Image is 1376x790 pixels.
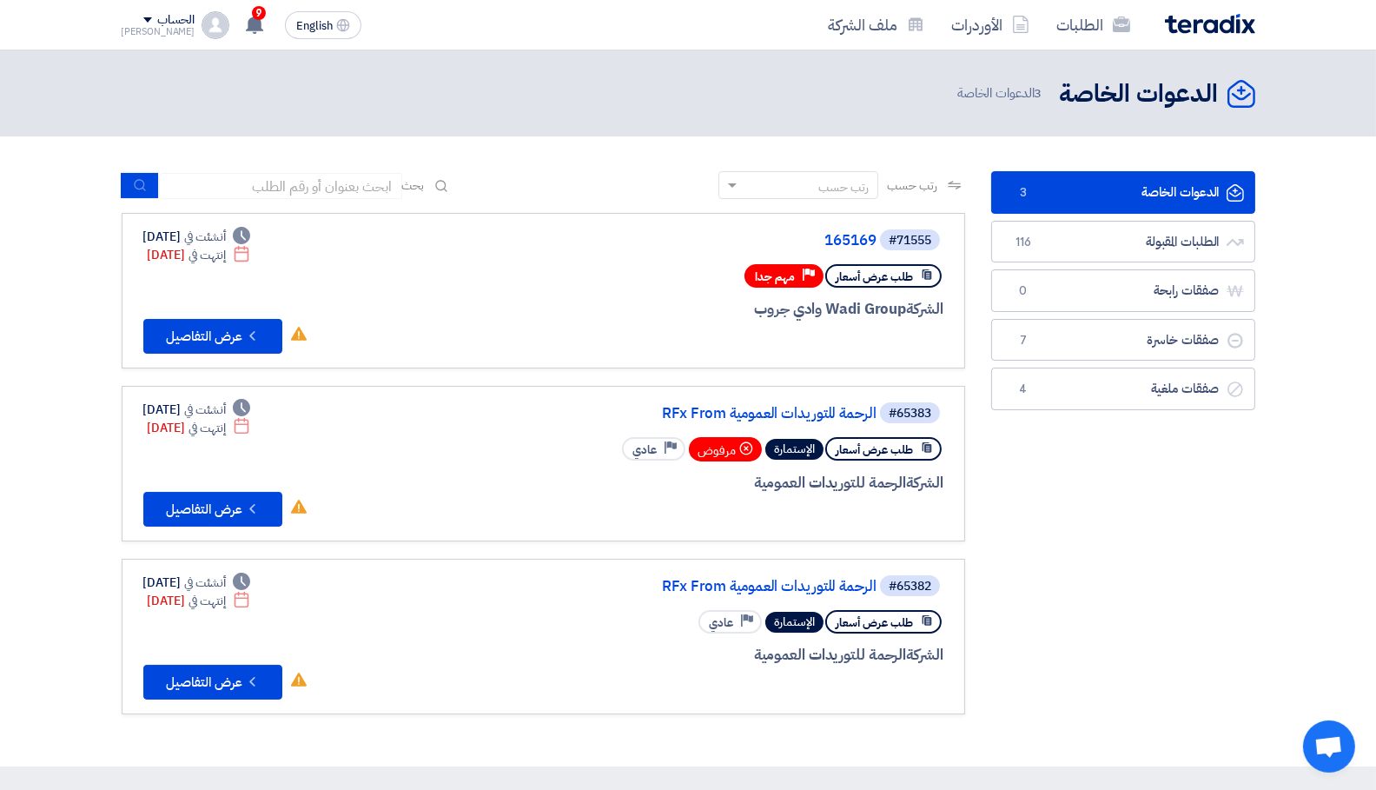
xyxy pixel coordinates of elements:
[1013,282,1034,300] span: 0
[526,644,943,667] div: الرحمة للتوريدات العمومية
[991,221,1255,263] a: الطلبات المقبولة116
[526,472,943,495] div: الرحمة للتوريدات العمومية
[143,574,251,592] div: [DATE]
[252,6,266,20] span: 9
[818,178,869,196] div: رتب حسب
[887,176,936,195] span: رتب حسب
[189,246,226,264] span: إنتهت في
[1303,720,1355,773] div: دردشة مفتوحة
[184,401,226,419] span: أنشئت في
[1013,234,1034,251] span: 116
[906,644,943,666] span: الشركة
[296,20,333,32] span: English
[957,83,1046,103] span: الدعوات الخاصة
[529,233,877,249] a: 165169
[529,579,877,594] a: RFx From الرحمة للتوريدات العمومية
[906,472,943,494] span: الشركة
[143,319,282,354] button: عرض التفاصيل
[991,368,1255,410] a: صفقات ملغية4
[1013,332,1034,349] span: 7
[184,228,226,246] span: أنشئت في
[765,612,824,633] div: الإستمارة
[202,11,229,39] img: profile_test.png
[836,441,913,458] span: طلب عرض أسعار
[402,176,425,195] span: بحث
[991,269,1255,312] a: صفقات رابحة0
[122,27,195,37] div: [PERSON_NAME]
[906,298,943,320] span: الشركة
[991,171,1255,214] a: الدعوات الخاصة3
[143,492,282,527] button: عرض التفاصيل
[755,269,795,285] span: مهم جدا
[148,419,251,437] div: [DATE]
[157,13,195,28] div: الحساب
[991,319,1255,362] a: صفقات خاسرة7
[189,592,226,610] span: إنتهت في
[143,228,251,246] div: [DATE]
[689,437,762,461] div: مرفوض
[889,235,931,247] div: #71555
[1035,83,1042,103] span: 3
[632,441,657,458] span: عادي
[529,406,877,422] a: RFx From الرحمة للتوريدات العمومية
[1013,381,1034,398] span: 4
[285,11,361,39] button: English
[526,298,943,321] div: Wadi Group وادي جروب
[1060,77,1219,111] h2: الدعوات الخاصة
[765,439,824,460] div: الإستمارة
[189,419,226,437] span: إنتهت في
[709,614,733,631] span: عادي
[938,4,1043,45] a: الأوردرات
[1013,184,1034,202] span: 3
[815,4,938,45] a: ملف الشركة
[889,581,931,593] div: #65382
[148,592,251,610] div: [DATE]
[836,614,913,631] span: طلب عرض أسعار
[159,173,402,199] input: ابحث بعنوان أو رقم الطلب
[1165,14,1255,34] img: Teradix logo
[143,401,251,419] div: [DATE]
[184,574,226,592] span: أنشئت في
[143,665,282,700] button: عرض التفاصيل
[148,246,251,264] div: [DATE]
[1043,4,1144,45] a: الطلبات
[836,269,913,285] span: طلب عرض أسعار
[889,408,931,420] div: #65383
